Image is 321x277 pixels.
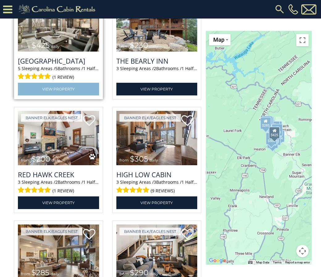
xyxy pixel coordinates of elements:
span: 1 Half Baths / [83,179,111,185]
span: 1 Half Baths / [181,179,209,185]
button: Map Data [256,260,269,265]
div: Sleeping Areas / Bathrooms / Sleeps: [116,179,198,195]
span: Map [213,36,224,43]
div: Sleeping Areas / Bathrooms / Sleeps: [18,179,99,195]
img: Khaki-logo.png [15,3,101,15]
a: Add to favorites [181,115,194,128]
a: Add to favorites [83,228,95,241]
a: Add to favorites [83,115,95,128]
div: $305 [265,132,277,145]
span: (1 review) [52,187,74,195]
span: 3 [116,65,119,71]
a: [GEOGRAPHIC_DATA] [18,56,99,65]
a: View Property [116,196,198,209]
span: daily [149,44,158,49]
div: $305 [262,116,273,128]
a: Terms [273,261,281,264]
span: from [21,44,30,49]
span: (9 reviews) [151,187,175,195]
span: 3 [116,179,119,185]
span: $285 [31,268,49,277]
span: daily [52,158,60,162]
span: from [21,271,30,276]
a: Add to favorites [181,228,194,241]
span: 5 [18,65,20,71]
img: High Low Cabin [116,111,198,165]
a: Banner Elk/Eagles Nest [119,228,181,235]
span: daily [51,271,59,276]
span: 2 [154,65,156,71]
button: Change map style [209,34,231,45]
span: from [119,44,129,49]
a: Banner Elk/Eagles Nest [21,114,82,122]
a: View Property [18,83,99,95]
div: $424 [273,130,284,142]
span: from [21,158,30,162]
a: View Property [116,83,198,95]
a: Red Hawk Creek from $200 daily [18,111,99,165]
a: Report a map error [285,261,310,264]
span: from [119,158,129,162]
a: [PHONE_NUMBER] [287,4,300,15]
span: $200 [31,154,50,163]
button: Map camera controls [296,245,309,257]
div: $200 [271,121,282,133]
span: $305 [130,154,148,163]
div: $215 [267,136,278,148]
div: $250 [269,133,281,145]
span: 5 [55,65,58,71]
div: $425 [269,127,280,139]
a: Banner Elk/Eagles Nest [119,114,181,122]
span: 3 [154,179,156,185]
button: Toggle fullscreen view [296,34,309,46]
span: daily [150,271,158,276]
div: $285 [260,117,271,129]
a: The Bearly Inn [116,56,198,65]
span: $425 [31,41,50,50]
span: 1 Half Baths / [83,65,111,71]
img: Red Hawk Creek [18,111,99,165]
a: High Low Cabin [116,170,198,179]
span: from [119,271,129,276]
span: 2 [55,179,58,185]
a: Banner Elk/Eagles Nest [21,228,82,235]
h3: Sunset Ridge Hideaway [18,56,99,65]
span: $290 [130,268,148,277]
div: $230 [271,124,282,136]
div: $265 [261,116,272,128]
img: Google [207,257,228,265]
div: Sleeping Areas / Bathrooms / Sleeps: [116,65,198,81]
a: View Property [18,196,99,209]
a: Red Hawk Creek [18,170,99,179]
span: daily [149,158,158,162]
button: Keyboard shortcuts [248,260,252,265]
span: (1 review) [52,73,74,81]
img: search-regular.svg [274,4,285,15]
span: $230 [130,41,148,50]
div: $315 [269,121,280,133]
a: Open this area in Google Maps (opens a new window) [207,257,228,265]
div: Sleeping Areas / Bathrooms / Sleeps: [18,65,99,81]
span: daily [51,44,60,49]
span: 1 Half Baths / [181,65,209,71]
a: High Low Cabin from $305 daily [116,111,198,165]
span: 3 [18,179,20,185]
